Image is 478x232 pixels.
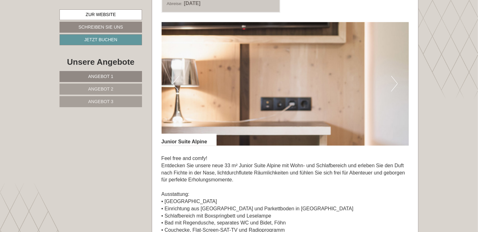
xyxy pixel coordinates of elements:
span: Angebot 3 [88,99,113,104]
small: Abreise: [167,1,183,6]
div: Junior Suite Alpine [162,134,217,146]
div: Unsere Angebote [60,56,142,68]
span: Angebot 1 [88,74,113,79]
a: Jetzt buchen [60,34,142,45]
b: [DATE] [184,1,201,6]
a: Schreiben Sie uns [60,22,142,33]
button: Previous [173,76,179,91]
img: image [162,22,409,146]
a: Zur Website [60,9,142,20]
button: Next [391,76,398,91]
span: Angebot 2 [88,86,113,91]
